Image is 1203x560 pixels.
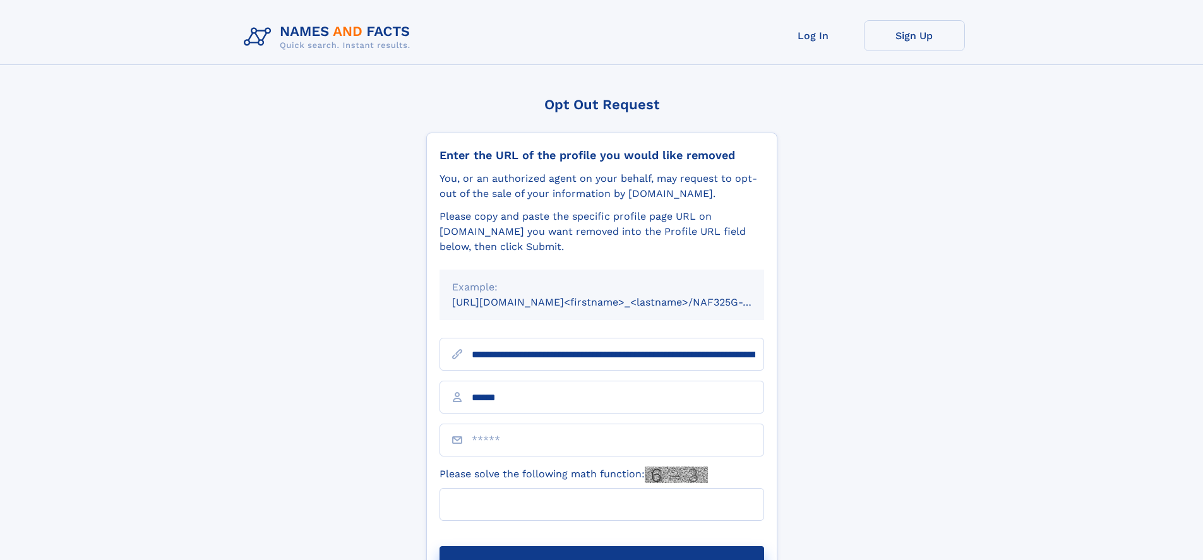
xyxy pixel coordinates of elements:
img: Logo Names and Facts [239,20,421,54]
a: Log In [763,20,864,51]
div: You, or an authorized agent on your behalf, may request to opt-out of the sale of your informatio... [440,171,764,201]
div: Opt Out Request [426,97,777,112]
div: Enter the URL of the profile you would like removed [440,148,764,162]
div: Example: [452,280,751,295]
label: Please solve the following math function: [440,467,708,483]
div: Please copy and paste the specific profile page URL on [DOMAIN_NAME] you want removed into the Pr... [440,209,764,254]
small: [URL][DOMAIN_NAME]<firstname>_<lastname>/NAF325G-xxxxxxxx [452,296,788,308]
a: Sign Up [864,20,965,51]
